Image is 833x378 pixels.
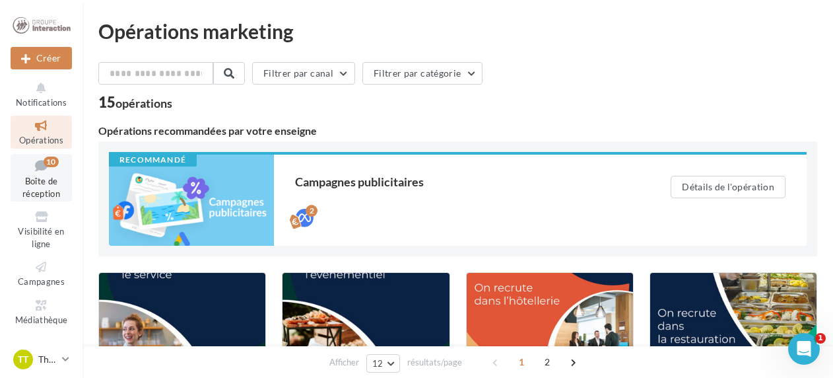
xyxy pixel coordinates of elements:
span: résultats/page [407,356,462,369]
span: Campagnes [18,276,65,287]
span: Médiathèque [15,315,68,325]
a: TT Thedra TOULOUSE [11,347,72,372]
div: Opérations marketing [98,21,817,41]
a: Boîte de réception10 [11,154,72,202]
span: 1 [511,352,532,373]
button: Filtrer par canal [252,62,355,85]
button: Notifications [11,78,72,110]
button: Filtrer par catégorie [362,62,483,85]
p: Thedra TOULOUSE [38,353,57,366]
span: Visibilité en ligne [18,226,64,249]
span: TT [18,353,28,366]
button: Détails de l'opération [671,176,785,198]
span: 1 [815,333,826,344]
a: Calendrier [11,333,72,365]
button: 12 [366,354,400,373]
span: Boîte de réception [22,176,60,199]
span: 12 [372,358,383,369]
a: Visibilité en ligne [11,207,72,252]
span: 2 [537,352,558,373]
span: Afficher [329,356,359,369]
div: Recommandé [109,155,197,167]
a: Opérations [11,116,72,148]
div: 2 [306,205,317,217]
div: 15 [98,95,172,110]
div: 10 [44,157,59,167]
div: opérations [116,97,172,109]
div: Nouvelle campagne [11,47,72,69]
a: Médiathèque [11,295,72,328]
span: Notifications [16,97,67,108]
button: Créer [11,47,72,69]
a: Campagnes [11,257,72,289]
span: Opérations [19,135,63,145]
div: Campagnes publicitaires [295,176,618,188]
iframe: Intercom live chat [788,333,820,365]
div: Opérations recommandées par votre enseigne [98,126,817,136]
